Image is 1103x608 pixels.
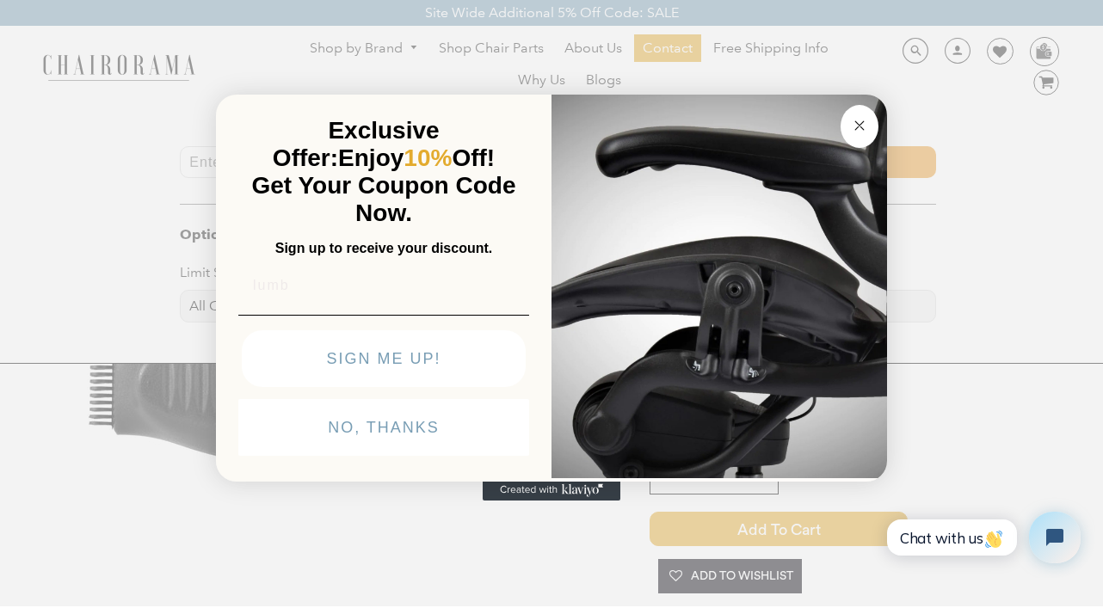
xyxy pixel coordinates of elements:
[868,497,1095,578] iframe: Tidio Chat
[551,91,887,478] img: 92d77583-a095-41f6-84e7-858462e0427a.jpeg
[404,144,452,171] span: 10%
[275,241,492,255] span: Sign up to receive your discount.
[242,330,526,387] button: SIGN ME UP!
[238,399,529,456] button: NO, THANKS
[252,172,516,226] span: Get Your Coupon Code Now.
[273,117,440,171] span: Exclusive Offer:
[483,480,620,501] a: Created with Klaviyo - opens in a new tab
[338,144,495,171] span: Enjoy Off!
[238,315,529,316] img: underline
[841,105,878,148] button: Close dialog
[238,268,529,303] input: Email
